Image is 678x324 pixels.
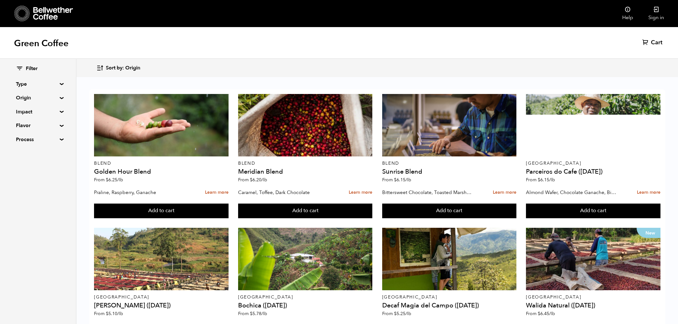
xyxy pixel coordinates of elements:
span: From [382,177,411,183]
a: Cart [642,39,664,47]
h4: Walida Natural ([DATE]) [526,302,660,309]
span: /lb [405,311,411,317]
h4: Bochica ([DATE]) [238,302,372,309]
span: From [382,311,411,317]
span: Sort by: Origin [106,65,140,72]
h4: Decaf Magia del Campo ([DATE]) [382,302,516,309]
button: Add to cart [94,204,228,218]
p: Blend [94,161,228,166]
bdi: 6.45 [538,311,555,317]
bdi: 6.25 [106,177,123,183]
span: Filter [26,65,38,72]
button: Sort by: Origin [96,61,140,76]
p: [GEOGRAPHIC_DATA] [526,295,660,299]
bdi: 5.78 [250,311,267,317]
a: New [526,228,660,290]
p: [GEOGRAPHIC_DATA] [526,161,660,166]
span: /lb [117,311,123,317]
h4: Parceiros do Cafe ([DATE]) [526,169,660,175]
span: $ [250,311,252,317]
a: Learn more [493,186,516,199]
bdi: 5.10 [106,311,123,317]
summary: Flavor [16,122,60,129]
span: /lb [261,177,267,183]
span: From [94,177,123,183]
span: /lb [117,177,123,183]
span: $ [394,311,397,317]
span: /lb [261,311,267,317]
a: Learn more [205,186,229,199]
button: Add to cart [238,204,372,218]
summary: Process [16,136,60,143]
p: Praline, Raspberry, Ganache [94,188,185,197]
span: /lb [549,177,555,183]
h4: [PERSON_NAME] ([DATE]) [94,302,228,309]
p: [GEOGRAPHIC_DATA] [238,295,372,299]
bdi: 5.25 [394,311,411,317]
span: From [238,311,267,317]
span: /lb [405,177,411,183]
h4: Meridian Blend [238,169,372,175]
span: $ [394,177,397,183]
p: New [637,228,660,238]
bdi: 6.15 [394,177,411,183]
p: [GEOGRAPHIC_DATA] [382,295,516,299]
span: From [526,177,555,183]
button: Add to cart [526,204,660,218]
span: /lb [549,311,555,317]
h1: Green Coffee [14,38,69,49]
a: Learn more [349,186,372,199]
p: Blend [238,161,372,166]
p: Bittersweet Chocolate, Toasted Marshmallow, Candied Orange, Praline [382,188,473,197]
span: $ [106,177,108,183]
button: Add to cart [382,204,516,218]
span: $ [538,177,540,183]
h4: Golden Hour Blend [94,169,228,175]
p: [GEOGRAPHIC_DATA] [94,295,228,299]
p: Caramel, Toffee, Dark Chocolate [238,188,329,197]
summary: Origin [16,94,60,102]
span: $ [538,311,540,317]
bdi: 6.20 [250,177,267,183]
span: $ [106,311,108,317]
span: $ [250,177,252,183]
span: From [238,177,267,183]
summary: Type [16,80,60,88]
p: Almond Wafer, Chocolate Ganache, Bing Cherry [526,188,617,197]
span: From [94,311,123,317]
a: Learn more [637,186,660,199]
summary: Impact [16,108,60,116]
bdi: 6.15 [538,177,555,183]
span: From [526,311,555,317]
p: Blend [382,161,516,166]
span: Cart [651,39,662,47]
h4: Sunrise Blend [382,169,516,175]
